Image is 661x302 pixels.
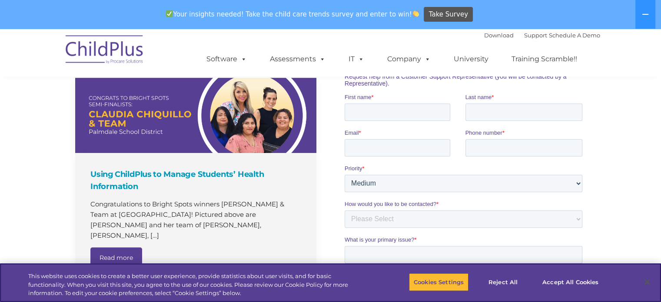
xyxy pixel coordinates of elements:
button: Accept All Cookies [538,273,603,291]
a: Download [484,32,514,39]
font: | [484,32,600,39]
img: ✅ [166,10,173,17]
button: Cookies Settings [409,273,468,291]
a: Schedule A Demo [549,32,600,39]
span: Your insights needed! Take the child care trends survey and enter to win! [163,6,423,23]
button: Close [638,272,657,292]
a: IT [340,50,373,68]
p: Congratulations to Bright Spots winners [PERSON_NAME] & Team at [GEOGRAPHIC_DATA]​! Pictured abov... [90,199,303,241]
img: ChildPlus by Procare Solutions [61,29,148,73]
a: Read more [90,247,142,268]
a: Support [524,32,547,39]
button: Reject All [476,273,530,291]
a: Take Survey [424,7,473,22]
span: Take Survey [429,7,468,22]
a: Assessments [261,50,334,68]
a: Software [198,50,256,68]
a: Company [379,50,439,68]
div: This website uses cookies to create a better user experience, provide statistics about user visit... [28,272,364,298]
a: Training Scramble!! [503,50,586,68]
h4: Using ChildPlus to Manage Students’ Health Information [90,168,303,192]
img: 👏 [412,10,419,17]
a: University [445,50,497,68]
